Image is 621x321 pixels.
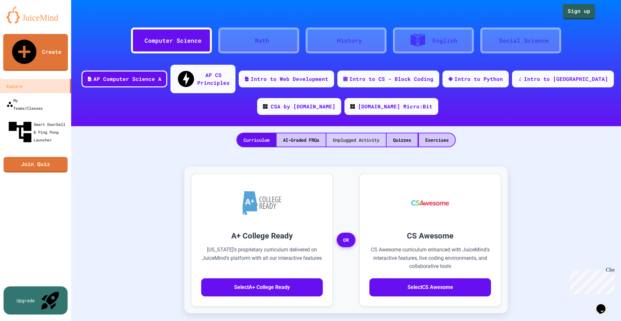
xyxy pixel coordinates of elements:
[369,230,491,242] h3: CS Awesome
[237,133,276,147] div: Curriculum
[358,103,432,110] div: [DOMAIN_NAME] Micro:Bit
[350,104,355,109] img: CODE_logo_RGB.png
[243,191,281,215] img: A+ College Ready
[145,36,202,45] div: Computer Science
[405,183,456,222] img: CS Awesome
[326,133,386,147] div: Unplugged Activity
[369,246,491,271] p: CS Awesome curriculum enhanced with JuiceMind's interactive features, live coding environments, a...
[277,133,326,147] div: AI-Graded FRQs
[6,96,43,112] div: My Teams/Classes
[197,71,230,87] div: AP CS Principles
[419,133,455,147] div: Exercises
[201,230,323,242] h3: A+ College Ready
[251,75,328,83] div: Intro to Web Development
[369,278,491,296] button: SelectCS Awesome
[594,295,615,315] iframe: chat widget
[337,36,362,45] div: History
[93,75,161,83] div: AP Computer Science A
[201,278,323,296] button: SelectA+ College Ready
[454,75,503,83] div: Intro to Python
[255,36,269,45] div: Math
[432,36,457,45] div: English
[4,157,68,172] a: Join Quiz
[524,75,608,83] div: Intro to [GEOGRAPHIC_DATA]
[499,36,549,45] div: Social Science
[263,104,267,109] img: CODE_logo_RGB.png
[201,246,323,271] p: [US_STATE]'s proprietary curriculum delivered on JuiceMind's platform with all our interactive fe...
[16,297,35,304] div: Upgrade
[567,267,615,294] iframe: chat widget
[337,233,355,248] span: OR
[6,118,69,146] div: Smart Doorbell & Ping Pong Launcher
[271,103,335,110] div: CSA by [DOMAIN_NAME]
[6,6,65,23] img: logo-orange.svg
[3,3,45,41] div: Chat with us now!Close
[3,34,68,71] a: Create
[387,133,418,147] div: Quizzes
[349,75,433,83] div: Intro to CS - Block Coding
[6,82,22,90] div: Explore
[563,4,595,19] a: Sign up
